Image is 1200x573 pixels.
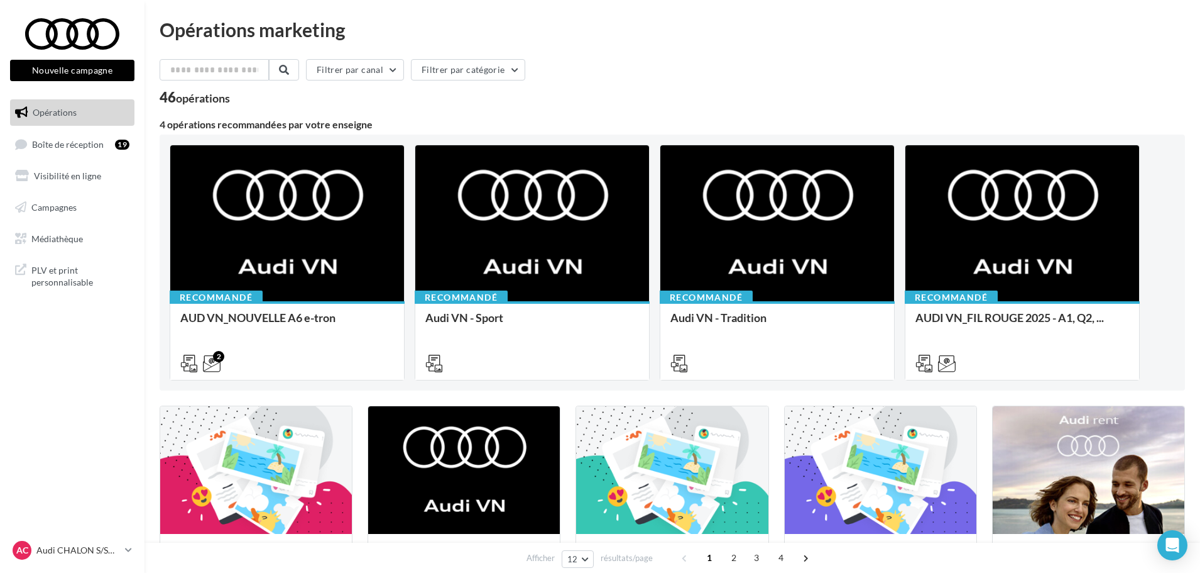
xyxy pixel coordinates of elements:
[10,538,134,562] a: AC Audi CHALON S/SAONE
[1157,530,1187,560] div: Open Intercom Messenger
[213,351,224,362] div: 2
[746,548,766,568] span: 3
[180,311,335,325] span: AUD VN_NOUVELLE A6 e-tron
[425,311,503,325] span: Audi VN - Sport
[170,291,263,304] div: Recommandé
[10,60,134,81] button: Nouvelle campagne
[160,120,1185,130] div: 4 opérations recommandées par votre enseigne
[567,554,578,564] span: 12
[306,59,404,81] button: Filtrer par canal
[115,140,129,150] div: 19
[771,548,791,568] span: 4
[8,257,137,294] a: PLV et print personnalisable
[33,107,77,118] span: Opérations
[699,548,719,568] span: 1
[8,163,137,189] a: Visibilité en ligne
[8,131,137,158] a: Boîte de réception19
[915,311,1104,325] span: AUDI VN_FIL ROUGE 2025 - A1, Q2, ...
[670,311,766,325] span: Audi VN - Tradition
[526,552,555,564] span: Afficher
[160,20,1185,39] div: Opérations marketing
[31,202,77,213] span: Campagnes
[34,170,101,181] span: Visibilité en ligne
[562,550,594,568] button: 12
[160,91,230,104] div: 46
[16,544,28,557] span: AC
[31,233,83,243] span: Médiathèque
[660,291,753,304] div: Recommandé
[601,552,653,564] span: résultats/page
[8,226,137,252] a: Médiathèque
[724,548,744,568] span: 2
[415,291,508,304] div: Recommandé
[411,59,525,81] button: Filtrer par catégorie
[31,262,129,289] span: PLV et print personnalisable
[36,544,120,557] p: Audi CHALON S/SAONE
[905,291,998,304] div: Recommandé
[32,138,104,149] span: Boîte de réception
[8,194,137,221] a: Campagnes
[176,92,230,104] div: opérations
[8,99,137,126] a: Opérations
